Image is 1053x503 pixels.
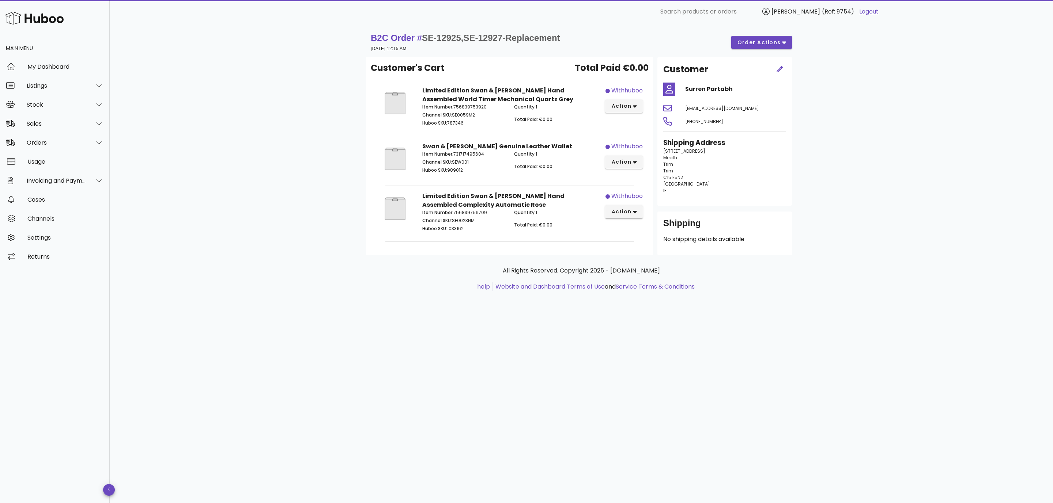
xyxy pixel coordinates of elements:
[611,102,631,110] span: action
[605,205,643,218] button: action
[422,151,453,157] span: Item Number:
[422,33,560,43] span: SE-12925,SE-12927-Replacement
[616,282,695,291] a: Service Terms & Conditions
[493,282,695,291] li: and
[663,217,786,235] div: Shipping
[737,39,781,46] span: order actions
[422,159,505,165] p: SEW001
[371,33,560,43] strong: B2C Order #
[611,158,631,166] span: action
[663,161,673,167] span: Trim
[685,105,759,111] span: [EMAIL_ADDRESS][DOMAIN_NAME]
[422,104,505,110] p: 756839753920
[514,116,552,122] span: Total Paid: €0.00
[611,86,643,95] div: withhuboo
[27,139,86,146] div: Orders
[611,142,643,151] div: withhuboo
[422,209,505,216] p: 756839756709
[371,61,444,75] span: Customer's Cart
[422,167,447,173] span: Huboo SKU:
[422,112,505,118] p: SE0059M2
[422,225,505,232] p: 1033162
[27,215,104,222] div: Channels
[422,120,447,126] span: Huboo SKU:
[422,209,453,216] span: Item Number:
[422,120,505,126] p: 787346
[859,7,879,16] a: Logout
[422,104,453,110] span: Item Number:
[377,192,414,225] img: Product Image
[611,192,643,201] div: withhuboo
[422,86,573,103] strong: Limited Edition Swan & [PERSON_NAME] Hand Assembled World Timer Mechanical Quartz Grey
[477,282,490,291] a: help
[514,104,536,110] span: Quantity:
[663,235,786,244] p: No shipping details available
[422,112,452,118] span: Channel SKU:
[514,151,536,157] span: Quantity:
[27,63,104,70] div: My Dashboard
[377,86,414,120] img: Product Image
[663,138,786,148] h3: Shipping Address
[514,209,536,216] span: Quantity:
[663,168,673,174] span: Trim
[372,266,790,275] p: All Rights Reserved. Copyright 2025 - [DOMAIN_NAME]
[27,253,104,260] div: Returns
[771,7,820,16] span: [PERSON_NAME]
[27,234,104,241] div: Settings
[27,101,86,108] div: Stock
[663,181,710,187] span: [GEOGRAPHIC_DATA]
[422,192,565,209] strong: Limited Edition Swan & [PERSON_NAME] Hand Assembled Complexity Automatic Rose
[685,85,786,94] h4: Surren Partabh
[514,151,597,157] p: 1
[663,174,683,180] span: C15 E5N2
[731,36,792,49] button: order actions
[422,217,452,224] span: Channel SKU:
[495,282,605,291] a: Website and Dashboard Terms of Use
[422,142,572,150] strong: Swan & [PERSON_NAME] Genuine Leather Wallet
[27,82,86,89] div: Listings
[663,155,677,161] span: Meath
[663,63,708,76] h2: Customer
[822,7,854,16] span: (Ref: 9754)
[685,118,723,125] span: [PHONE_NUMBER]
[371,46,407,51] small: [DATE] 12:15 AM
[514,163,552,169] span: Total Paid: €0.00
[27,120,86,127] div: Sales
[514,222,552,228] span: Total Paid: €0.00
[377,142,414,176] img: Product Image
[605,100,643,113] button: action
[663,148,705,154] span: [STREET_ADDRESS]
[422,159,452,165] span: Channel SKU:
[27,196,104,203] div: Cases
[422,151,505,157] p: 731717495604
[605,156,643,169] button: action
[422,217,505,224] p: SE0023NM
[422,167,505,174] p: 989012
[663,187,667,194] span: IE
[514,209,597,216] p: 1
[27,177,86,184] div: Invoicing and Payments
[422,225,447,232] span: Huboo SKU:
[5,10,64,26] img: Huboo Logo
[575,61,649,75] span: Total Paid €0.00
[27,158,104,165] div: Usage
[514,104,597,110] p: 1
[611,208,631,216] span: action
